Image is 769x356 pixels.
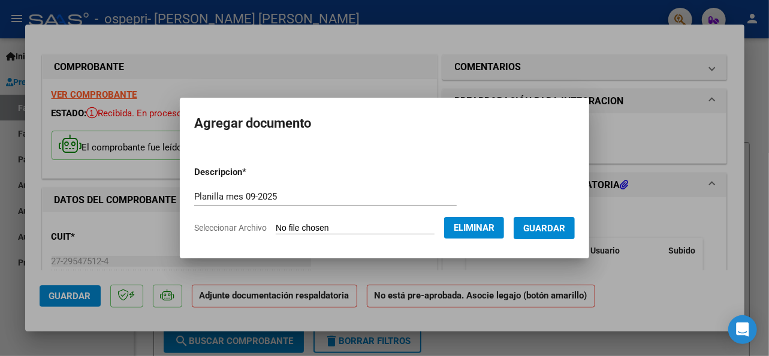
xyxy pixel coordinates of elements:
span: Guardar [523,223,565,234]
button: Eliminar [444,217,504,239]
p: Descripcion [194,165,309,179]
span: Seleccionar Archivo [194,223,267,233]
div: Open Intercom Messenger [728,315,757,344]
h2: Agregar documento [194,112,575,135]
span: Eliminar [454,222,494,233]
button: Guardar [514,217,575,239]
